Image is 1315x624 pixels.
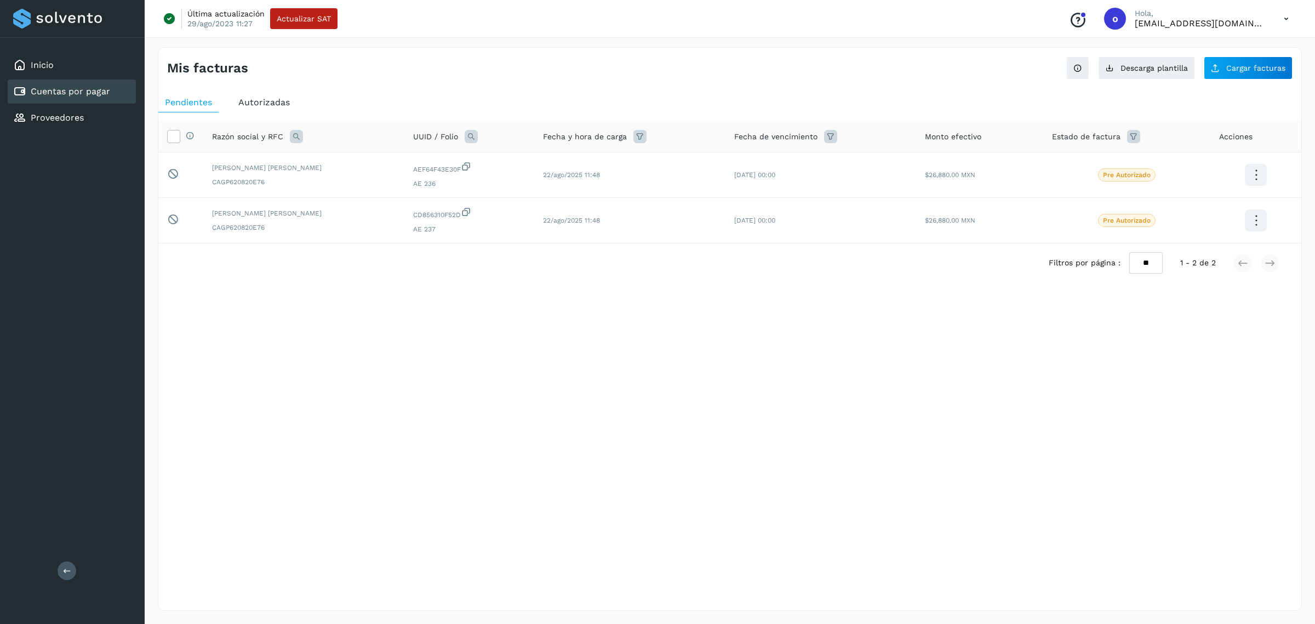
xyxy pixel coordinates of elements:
a: Inicio [31,60,54,70]
button: Actualizar SAT [270,8,338,29]
h4: Mis facturas [167,60,248,76]
p: Pre Autorizado [1103,217,1151,224]
span: 22/ago/2025 11:48 [543,217,600,224]
span: [DATE] 00:00 [734,217,775,224]
span: $26,880.00 MXN [925,171,975,179]
span: Acciones [1219,131,1253,143]
p: Hola, [1135,9,1266,18]
span: Cargar facturas [1226,64,1285,72]
button: Descarga plantilla [1098,56,1195,80]
span: $26,880.00 MXN [925,217,975,224]
span: Pendientes [165,97,212,107]
span: [PERSON_NAME] [PERSON_NAME] [212,208,396,218]
div: Proveedores [8,106,136,130]
span: 1 - 2 de 2 [1180,257,1216,269]
span: Fecha de vencimiento [734,131,817,143]
span: Descarga plantilla [1120,64,1188,72]
span: AEF64F43E30F [413,161,525,174]
span: UUID / Folio [413,131,458,143]
p: Pre Autorizado [1103,171,1151,179]
span: Autorizadas [238,97,290,107]
span: CAGP620820E76 [212,223,396,232]
p: 29/ago/2023 11:27 [187,19,253,29]
p: Última actualización [187,9,265,19]
span: AE 237 [413,224,525,234]
p: orlando@rfllogistics.com.mx [1135,18,1266,29]
span: AE 236 [413,179,525,189]
span: [PERSON_NAME] [PERSON_NAME] [212,163,396,173]
span: [DATE] 00:00 [734,171,775,179]
div: Inicio [8,53,136,77]
span: CD856310F52D [413,207,525,220]
span: CAGP620820E76 [212,177,396,187]
span: Fecha y hora de carga [543,131,627,143]
a: Cuentas por pagar [31,86,110,97]
span: Filtros por página : [1049,257,1120,269]
span: 22/ago/2025 11:48 [543,171,600,179]
span: Razón social y RFC [212,131,283,143]
div: Cuentas por pagar [8,80,136,104]
span: Monto efectivo [925,131,981,143]
a: Proveedores [31,112,84,123]
button: Cargar facturas [1204,56,1293,80]
span: Actualizar SAT [277,15,331,22]
span: Estado de factura [1052,131,1120,143]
